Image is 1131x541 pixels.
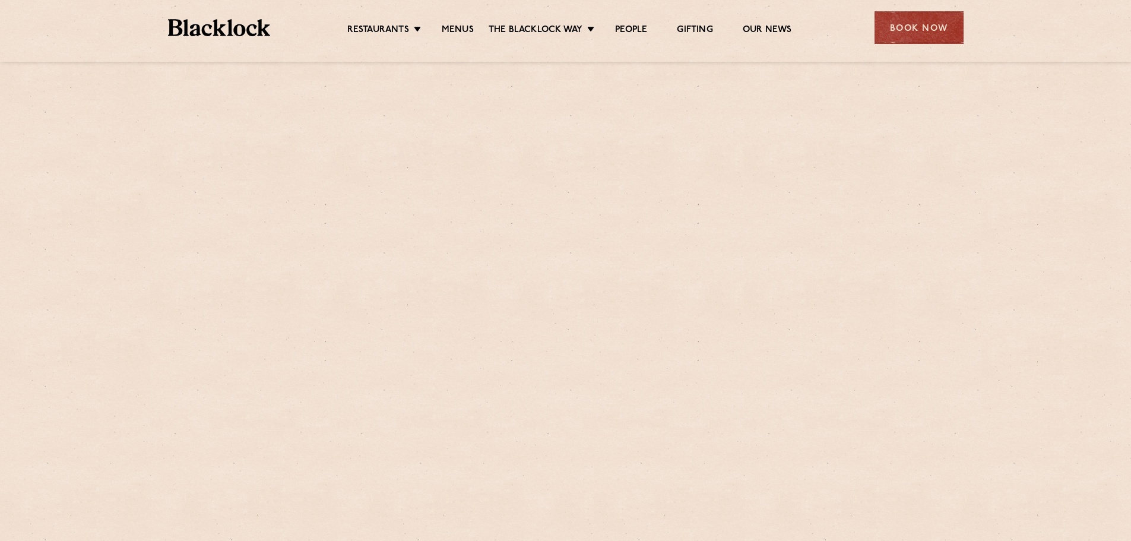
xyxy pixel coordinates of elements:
a: People [615,24,647,37]
a: Our News [743,24,792,37]
div: Book Now [875,11,964,44]
a: Gifting [677,24,712,37]
img: BL_Textured_Logo-footer-cropped.svg [168,19,271,36]
a: Menus [442,24,474,37]
a: The Blacklock Way [489,24,582,37]
a: Restaurants [347,24,409,37]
